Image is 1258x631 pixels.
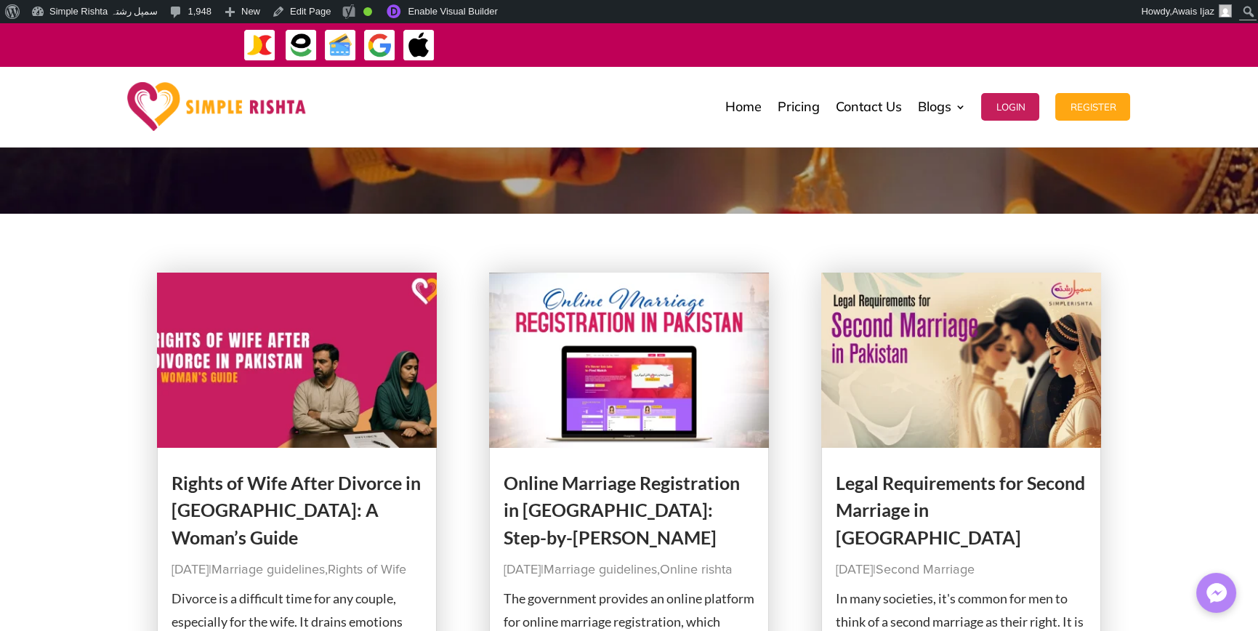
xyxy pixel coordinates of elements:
a: Home [725,71,761,143]
img: website_grey.svg [23,38,35,49]
div: Good [363,7,372,16]
div: Keywords by Traffic [161,86,245,95]
img: Credit Cards [324,29,357,62]
img: GooglePay-icon [363,29,396,62]
img: Legal Requirements for Second Marriage in Pakistan [821,273,1102,448]
p: | , [504,558,755,582]
a: Contact Us [835,71,901,143]
button: Register [1055,93,1130,121]
div: v 4.0.25 [41,23,71,35]
a: Blogs [917,71,965,143]
a: Login [981,71,1039,143]
a: Legal Requirements for Second Marriage in [GEOGRAPHIC_DATA] [836,472,1085,548]
p: | , [172,558,423,582]
a: Rights of Wife After Divorce in [GEOGRAPHIC_DATA]: A Woman’s Guide [172,472,421,548]
span: [DATE] [172,563,209,576]
img: tab_domain_overview_orange.svg [39,84,51,96]
div: Domain Overview [55,86,130,95]
img: tab_keywords_by_traffic_grey.svg [145,84,156,96]
span: Awais Ijaz [1172,6,1214,17]
img: JazzCash-icon [243,29,276,62]
p: | [836,558,1087,582]
a: Pricing [777,71,819,143]
img: ApplePay-icon [403,29,435,62]
a: Second Marriage [876,563,975,576]
img: EasyPaisa-icon [285,29,318,62]
img: Rights of Wife After Divorce in Pakistan: A Woman’s Guide [157,273,438,448]
a: Marriage guidelines [211,563,325,576]
span: [DATE] [504,563,541,576]
a: Online rishta [660,563,733,576]
button: Login [981,93,1039,121]
a: Rights of Wife [328,563,406,576]
a: Marriage guidelines [544,563,657,576]
img: Messenger [1202,579,1231,608]
img: logo_orange.svg [23,23,35,35]
div: Domain: [DOMAIN_NAME] [38,38,160,49]
a: Register [1055,71,1130,143]
img: Online Marriage Registration in Pakistan: Step-by-Step Guide [489,273,770,448]
span: [DATE] [836,563,873,576]
a: Online Marriage Registration in [GEOGRAPHIC_DATA]: Step-by-[PERSON_NAME] [504,472,740,548]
